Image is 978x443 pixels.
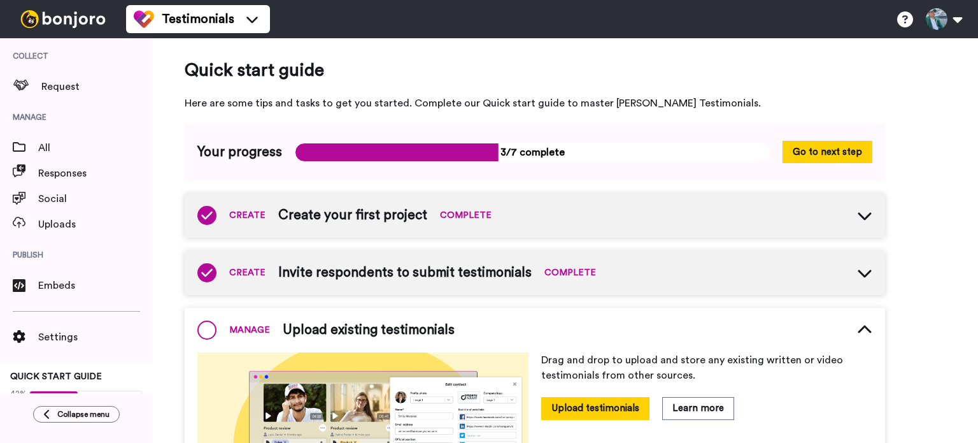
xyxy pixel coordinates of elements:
[544,266,596,279] span: COMPLETE
[41,79,153,94] span: Request
[229,324,270,337] span: MANAGE
[278,263,532,282] span: Invite respondents to submit testimonials
[185,96,885,111] span: Here are some tips and tasks to get you started. Complete our Quick start guide to master [PERSON...
[185,57,885,83] span: Quick start guide
[38,217,153,232] span: Uploads
[134,9,154,29] img: tm-color.svg
[33,406,120,423] button: Collapse menu
[15,10,111,28] img: bj-logo-header-white.svg
[541,397,649,419] button: Upload testimonials
[197,143,282,162] span: Your progress
[229,209,266,222] span: CREATE
[38,278,153,293] span: Embeds
[38,166,153,181] span: Responses
[541,352,872,383] p: Drag and drop to upload and store any existing written or video testimonials from other sources.
[38,191,153,207] span: Social
[57,409,110,419] span: Collapse menu
[283,321,455,340] span: Upload existing testimonials
[10,388,27,398] span: 42%
[662,397,734,419] button: Learn more
[38,330,153,345] span: Settings
[38,140,153,156] span: All
[162,10,234,28] span: Testimonials
[278,206,427,225] span: Create your first project
[440,209,492,222] span: COMPLETE
[295,143,770,162] span: 3/7 complete
[229,266,266,279] span: CREATE
[783,141,872,163] button: Go to next step
[10,372,102,381] span: QUICK START GUIDE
